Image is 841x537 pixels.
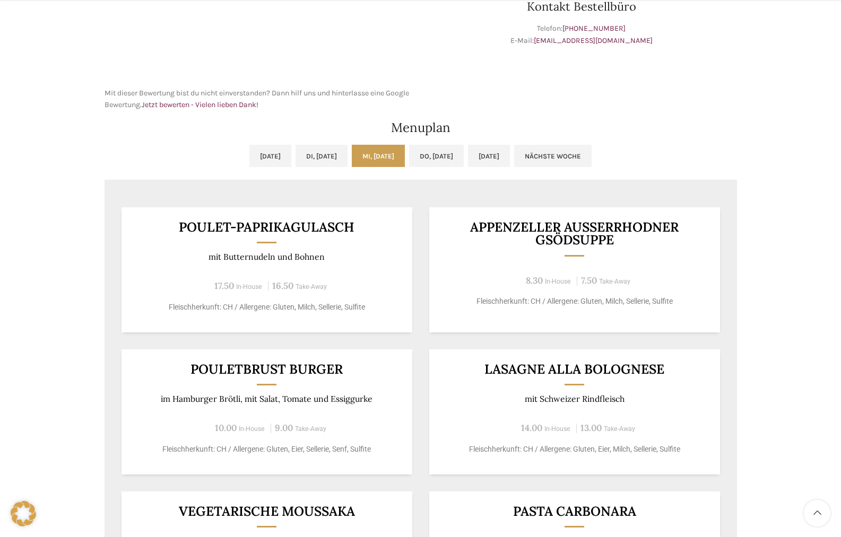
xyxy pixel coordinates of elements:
[409,145,464,167] a: Do, [DATE]
[214,280,234,292] span: 17.50
[105,87,415,111] p: Mit dieser Bewertung bist du nicht einverstanden? Dann hilf uns und hinterlasse eine Google Bewer...
[804,500,830,526] a: Scroll to top button
[442,363,707,376] h3: LASAGNE ALLA BOLOGNESE
[426,23,737,47] p: Telefon: E-Mail:
[599,278,630,285] span: Take-Away
[272,280,293,292] span: 16.50
[521,422,542,434] span: 14.00
[134,394,399,404] p: im Hamburger Brötli, mit Salat, Tomate und Essiggurke
[442,221,707,247] h3: Appenzeller Ausserrhodner Gsödsuppe
[105,121,737,134] h2: Menuplan
[442,505,707,518] h3: Pasta Carbonara
[442,296,707,307] p: Fleischherkunft: CH / Allergene: Gluten, Milch, Sellerie, Sulfite
[239,425,265,433] span: In-House
[562,24,626,33] a: [PHONE_NUMBER]
[604,425,635,433] span: Take-Away
[581,275,597,286] span: 7.50
[426,1,737,12] h3: Kontakt Bestellbüro
[545,278,571,285] span: In-House
[514,145,592,167] a: Nächste Woche
[249,145,291,167] a: [DATE]
[134,252,399,262] p: mit Butternudeln und Bohnen
[442,444,707,455] p: Fleischherkunft: CH / Allergene: Gluten, Eier, Milch, Sellerie, Sulfite
[580,422,602,434] span: 13.00
[134,302,399,313] p: Fleischherkunft: CH / Allergene: Gluten, Milch, Sellerie, Sulfite
[275,422,293,434] span: 9.00
[468,145,510,167] a: [DATE]
[236,283,262,290] span: In-House
[295,425,326,433] span: Take-Away
[296,283,327,290] span: Take-Away
[352,145,405,167] a: Mi, [DATE]
[134,363,399,376] h3: Pouletbrust Burger
[442,394,707,404] p: mit Schweizer Rindfleisch
[544,425,570,433] span: In-House
[142,100,258,109] a: Jetzt bewerten - Vielen lieben Dank!
[526,275,543,286] span: 8.30
[134,505,399,518] h3: Vegetarische Moussaka
[134,221,399,234] h3: Poulet-Paprikagulasch
[134,444,399,455] p: Fleischherkunft: CH / Allergene: Gluten, Eier, Sellerie, Senf, Sulfite
[296,145,348,167] a: Di, [DATE]
[534,36,653,45] a: [EMAIL_ADDRESS][DOMAIN_NAME]
[215,422,237,434] span: 10.00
